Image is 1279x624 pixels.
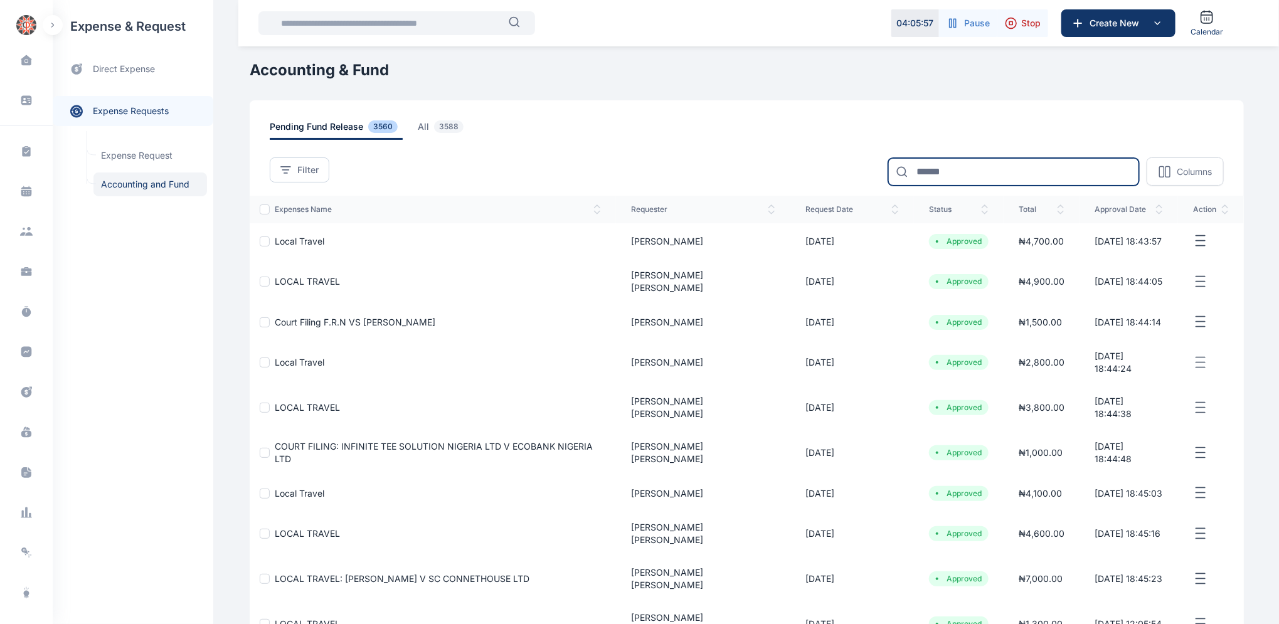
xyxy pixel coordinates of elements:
[790,556,914,601] td: [DATE]
[790,511,914,556] td: [DATE]
[275,317,435,327] a: Court Filing F.R.N VS [PERSON_NAME]
[934,357,984,368] li: Approved
[93,172,207,196] a: Accounting and Fund
[790,430,914,475] td: [DATE]
[1095,204,1163,214] span: approval Date
[790,475,914,511] td: [DATE]
[805,204,899,214] span: request date
[934,317,984,327] li: Approved
[270,120,403,140] span: pending fund release
[631,204,775,214] span: requester
[275,573,529,584] a: LOCAL TRAVEL: [PERSON_NAME] V SC CONNETHOUSE LTD
[1080,304,1178,340] td: [DATE] 18:44:14
[275,357,324,368] a: Local Travel
[275,402,340,413] a: LOCAL TRAVEL
[1019,573,1063,584] span: ₦ 7,000.00
[418,120,469,140] span: all
[939,9,997,37] button: Pause
[1019,317,1062,327] span: ₦ 1,500.00
[1080,385,1178,430] td: [DATE] 18:44:38
[270,120,418,140] a: pending fund release3560
[53,96,213,126] a: expense requests
[934,489,984,499] li: Approved
[93,144,207,167] a: Expense Request
[616,475,790,511] td: [PERSON_NAME]
[1019,447,1063,458] span: ₦ 1,000.00
[434,120,464,133] span: 3588
[1080,511,1178,556] td: [DATE] 18:45:16
[616,259,790,304] td: [PERSON_NAME] [PERSON_NAME]
[418,120,484,140] a: all3588
[275,488,324,499] a: Local Travel
[616,304,790,340] td: [PERSON_NAME]
[1061,9,1176,37] button: Create New
[934,574,984,584] li: Approved
[1080,340,1178,385] td: [DATE] 18:44:24
[790,385,914,430] td: [DATE]
[1019,488,1062,499] span: ₦ 4,100.00
[1080,556,1178,601] td: [DATE] 18:45:23
[275,204,601,214] span: expenses Name
[1177,166,1212,178] p: Columns
[1080,223,1178,259] td: [DATE] 18:43:57
[275,441,593,464] a: COURT FILING: INFINITE TEE SOLUTION NIGERIA LTD V ECOBANK NIGERIA LTD
[275,528,340,539] a: LOCAL TRAVEL
[934,529,984,539] li: Approved
[997,9,1048,37] button: Stop
[53,53,213,86] a: direct expense
[250,60,1244,80] h1: Accounting & Fund
[1019,236,1064,246] span: ₦ 4,700.00
[934,236,984,246] li: Approved
[790,223,914,259] td: [DATE]
[934,403,984,413] li: Approved
[368,120,398,133] span: 3560
[616,340,790,385] td: [PERSON_NAME]
[1019,357,1064,368] span: ₦ 2,800.00
[790,340,914,385] td: [DATE]
[616,430,790,475] td: [PERSON_NAME] [PERSON_NAME]
[275,276,340,287] a: LOCAL TRAVEL
[93,63,155,76] span: direct expense
[1080,259,1178,304] td: [DATE] 18:44:05
[275,236,324,246] a: Local Travel
[1019,528,1064,539] span: ₦ 4,600.00
[964,17,990,29] span: Pause
[790,304,914,340] td: [DATE]
[53,86,213,126] div: expense requests
[270,157,329,182] button: Filter
[1080,475,1178,511] td: [DATE] 18:45:03
[1186,4,1228,42] a: Calendar
[616,223,790,259] td: [PERSON_NAME]
[790,259,914,304] td: [DATE]
[1147,157,1224,186] button: Columns
[1019,402,1064,413] span: ₦ 3,800.00
[616,385,790,430] td: [PERSON_NAME] [PERSON_NAME]
[1019,276,1064,287] span: ₦ 4,900.00
[297,164,319,176] span: Filter
[1193,204,1229,214] span: action
[1021,17,1041,29] span: Stop
[934,448,984,458] li: Approved
[929,204,989,214] span: status
[897,17,934,29] p: 04 : 05 : 57
[616,511,790,556] td: [PERSON_NAME] [PERSON_NAME]
[1019,204,1064,214] span: total
[1085,17,1150,29] span: Create New
[1080,430,1178,475] td: [DATE] 18:44:48
[934,277,984,287] li: Approved
[616,556,790,601] td: [PERSON_NAME] [PERSON_NAME]
[1191,27,1223,37] span: Calendar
